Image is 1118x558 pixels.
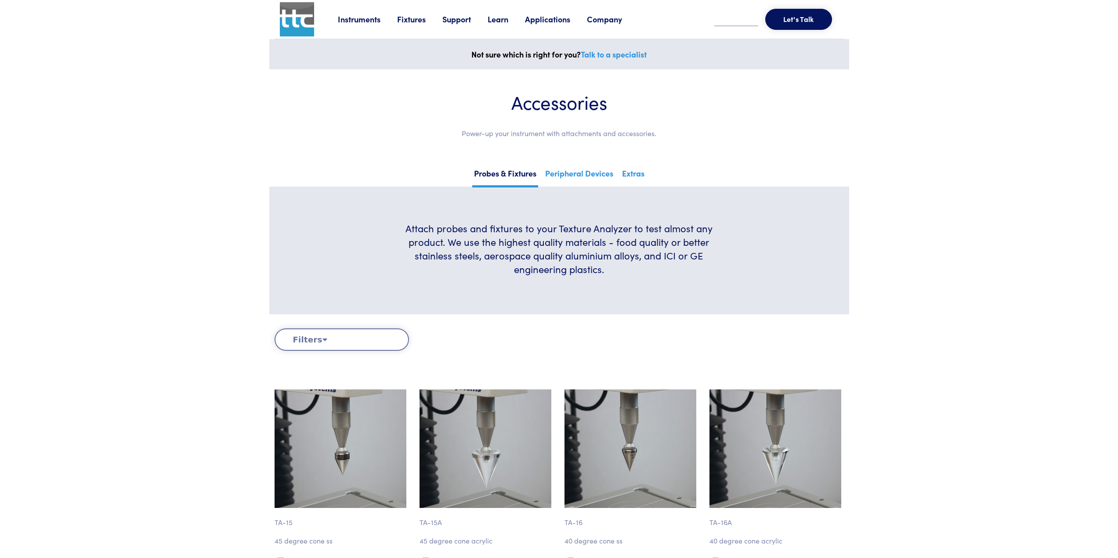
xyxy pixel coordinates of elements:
a: Probes & Fixtures [472,166,538,187]
img: cone_ta-15a_45-degree_2.jpg [420,389,551,508]
a: Applications [525,14,587,25]
p: TA-15 [275,508,409,528]
button: Let's Talk [765,9,832,30]
a: Learn [488,14,525,25]
p: 40 degree cone ss [564,535,699,547]
img: cone_ta-16a_40-degree_2.jpg [709,389,841,508]
a: Peripheral Devices [543,166,615,185]
p: 40 degree cone acrylic [709,535,844,547]
a: Company [587,14,639,25]
p: 45 degree cone acrylic [420,535,554,547]
p: TA-15A [420,508,554,528]
img: cone_ta-15_45-degree_2.jpg [275,389,406,508]
h1: Accessories [296,90,823,114]
button: Filters [275,328,409,351]
a: Support [442,14,488,25]
p: Not sure which is right for you? [275,48,844,61]
img: cone_ta-16_40-degree_2.jpg [564,389,696,508]
a: Instruments [338,14,397,25]
p: 45 degree cone ss [275,535,409,547]
a: Talk to a specialist [581,49,647,60]
p: TA-16 [564,508,699,528]
img: ttc_logo_1x1_v1.0.png [280,2,314,36]
p: Power-up your instrument with attachments and accessories. [296,128,823,139]
h6: Attach probes and fixtures to your Texture Analyzer to test almost any product. We use the highes... [394,222,724,276]
p: TA-16A [709,508,844,528]
a: Fixtures [397,14,442,25]
a: Extras [620,166,646,185]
